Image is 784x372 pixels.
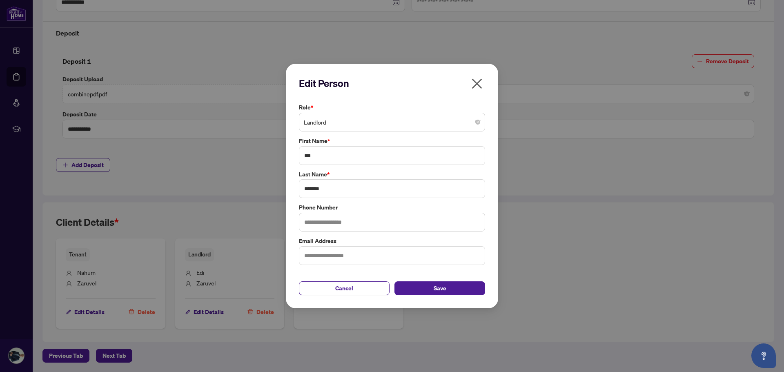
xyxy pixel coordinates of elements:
[299,136,485,145] label: First Name
[751,343,776,368] button: Open asap
[475,120,480,125] span: close-circle
[304,114,480,130] span: Landlord
[335,282,353,295] span: Cancel
[394,281,485,295] button: Save
[434,282,446,295] span: Save
[299,236,485,245] label: Email Address
[299,170,485,179] label: Last Name
[299,203,485,212] label: Phone Number
[470,77,483,90] span: close
[299,77,485,90] h2: Edit Person
[299,103,485,112] label: Role
[299,281,390,295] button: Cancel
